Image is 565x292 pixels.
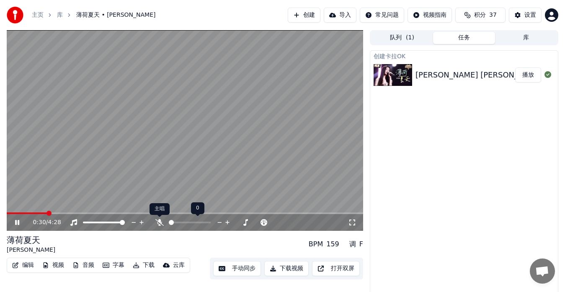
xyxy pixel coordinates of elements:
div: [PERSON_NAME] [PERSON_NAME] [415,69,543,81]
div: / [33,218,53,227]
button: 手动同步 [213,261,261,276]
button: 音频 [69,259,98,271]
button: 队列 [371,32,433,44]
a: 库 [57,11,63,19]
span: 4:28 [48,218,61,227]
button: 任务 [433,32,495,44]
div: BPM [309,239,323,249]
button: 打开双屏 [312,261,360,276]
button: 字幕 [99,259,128,271]
nav: breadcrumb [32,11,155,19]
button: 下载 [129,259,158,271]
div: 主唱 [150,203,170,215]
span: 37 [489,11,497,19]
button: 播放 [515,67,541,83]
div: 薄荷夏天 [7,234,55,246]
div: 设置 [524,11,536,19]
button: 下载视频 [264,261,309,276]
div: 创建卡拉OK [370,51,558,61]
span: 0:30 [33,218,46,227]
img: youka [7,7,23,23]
button: 常见问题 [360,8,404,23]
button: 视频 [39,259,67,271]
div: 云库 [173,261,185,269]
div: [PERSON_NAME] [7,246,55,254]
div: F [359,239,363,249]
div: 调 [349,239,356,249]
span: 积分 [474,11,486,19]
div: 0 [191,202,204,214]
span: 薄荷夏天 • [PERSON_NAME] [76,11,155,19]
button: 导入 [324,8,356,23]
a: 开放式聊天 [530,258,555,284]
a: 主页 [32,11,44,19]
button: 设置 [509,8,542,23]
button: 创建 [288,8,320,23]
button: 编辑 [9,259,37,271]
span: ( 1 ) [406,34,414,42]
button: 视频指南 [408,8,452,23]
button: 库 [495,32,557,44]
div: 159 [326,239,339,249]
button: 积分37 [455,8,506,23]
